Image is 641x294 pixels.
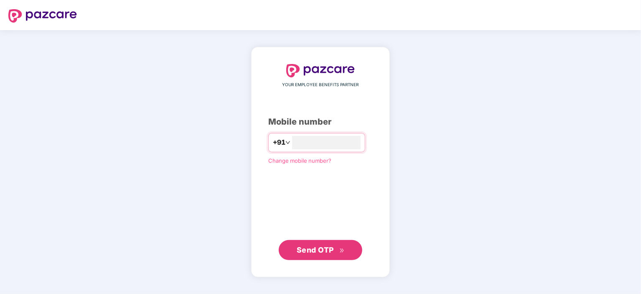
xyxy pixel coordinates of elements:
[282,82,359,88] span: YOUR EMPLOYEE BENEFITS PARTNER
[268,157,331,164] a: Change mobile number?
[297,245,334,254] span: Send OTP
[279,240,362,260] button: Send OTPdouble-right
[8,9,77,23] img: logo
[339,248,345,253] span: double-right
[286,64,355,77] img: logo
[273,137,285,148] span: +91
[268,115,373,128] div: Mobile number
[285,140,290,145] span: down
